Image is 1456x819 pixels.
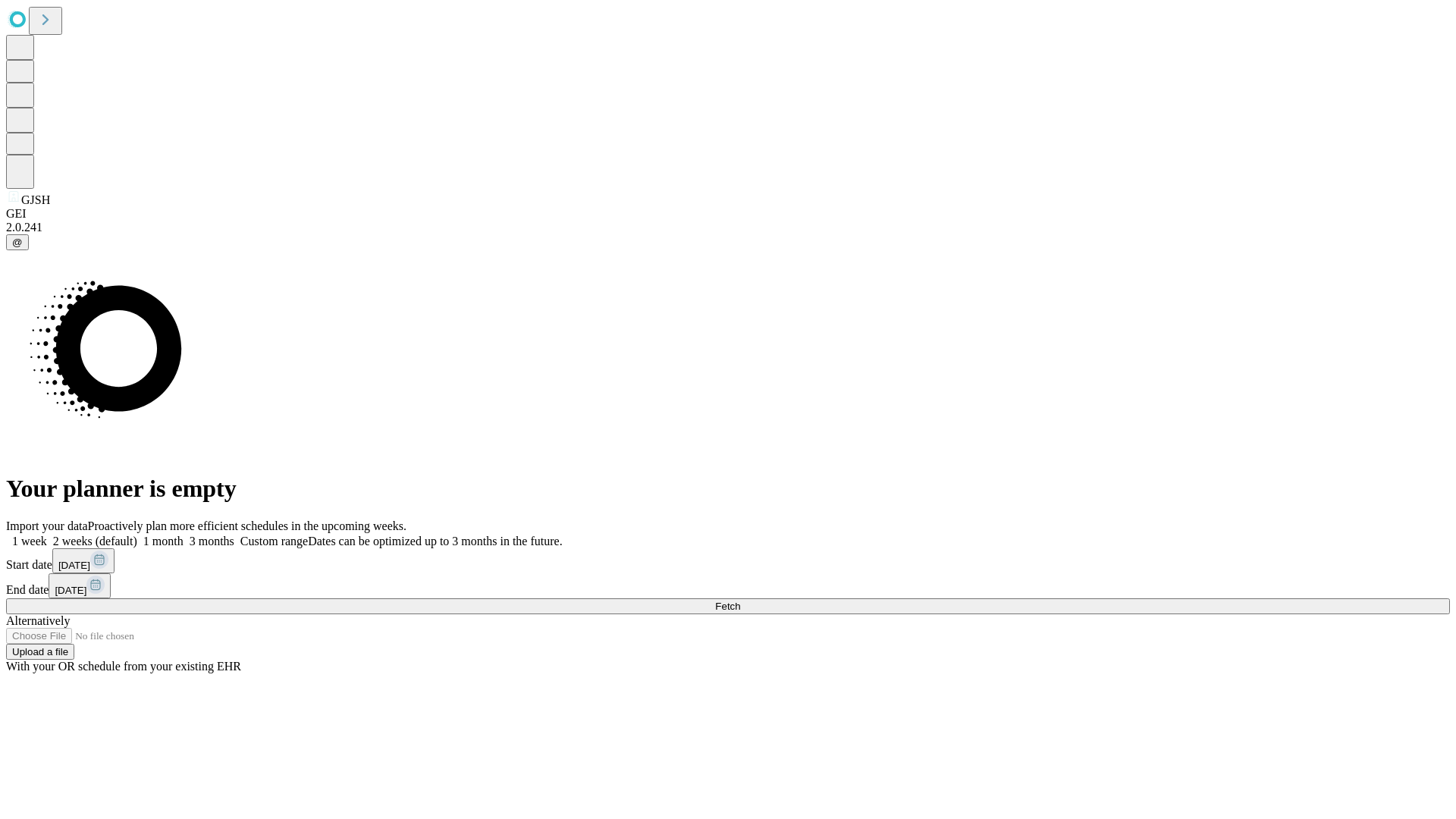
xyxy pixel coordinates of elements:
span: Custom range [240,535,308,548]
div: GEI [6,207,1450,221]
span: [DATE] [58,560,90,571]
button: Upload a file [6,644,74,660]
span: With your OR schedule from your existing EHR [6,660,241,673]
button: @ [6,234,29,250]
span: GJSH [21,193,50,206]
div: Start date [6,548,1450,573]
span: Dates can be optimized up to 3 months in the future. [308,535,562,548]
button: [DATE] [49,573,111,598]
div: 2.0.241 [6,221,1450,234]
button: Fetch [6,598,1450,614]
span: [DATE] [55,585,86,596]
div: End date [6,573,1450,598]
span: 1 week [12,535,47,548]
span: 1 month [143,535,184,548]
h1: Your planner is empty [6,475,1450,503]
span: 3 months [190,535,234,548]
span: Alternatively [6,614,70,627]
span: Fetch [715,601,740,612]
span: @ [12,237,23,248]
span: Import your data [6,519,88,532]
span: 2 weeks (default) [53,535,137,548]
span: Proactively plan more efficient schedules in the upcoming weeks. [88,519,406,532]
button: [DATE] [52,548,115,573]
